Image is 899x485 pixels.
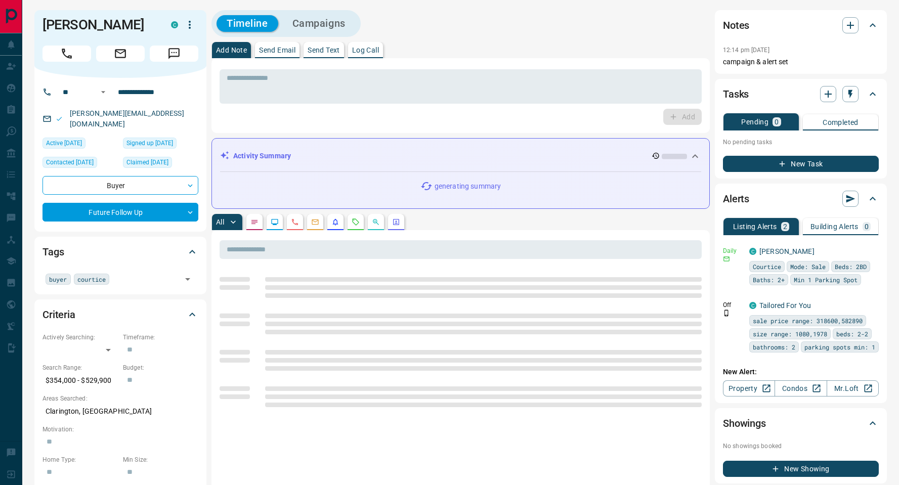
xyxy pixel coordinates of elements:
[233,151,291,161] p: Activity Summary
[723,415,766,431] h2: Showings
[723,57,879,67] p: campaign & alert set
[372,218,380,226] svg: Opportunities
[723,246,743,255] p: Daily
[259,47,295,54] p: Send Email
[46,157,94,167] span: Contacted [DATE]
[794,275,858,285] span: Min 1 Parking Spot
[836,329,868,339] span: beds: 2-2
[42,403,198,420] p: Clarington, [GEOGRAPHIC_DATA]
[42,333,118,342] p: Actively Searching:
[352,218,360,226] svg: Requests
[753,329,827,339] span: size range: 1080,1978
[723,442,879,451] p: No showings booked
[723,187,879,211] div: Alerts
[823,119,859,126] p: Completed
[97,86,109,98] button: Open
[42,46,91,62] span: Call
[123,455,198,464] p: Min Size:
[723,135,879,150] p: No pending tasks
[775,380,827,396] a: Condos
[775,118,779,125] p: 0
[46,138,82,148] span: Active [DATE]
[123,363,198,372] p: Budget:
[723,17,749,33] h2: Notes
[42,302,198,327] div: Criteria
[42,372,118,389] p: $354,000 - $529,900
[250,218,259,226] svg: Notes
[723,310,730,317] svg: Push Notification Only
[723,86,749,102] h2: Tasks
[42,138,118,152] div: Fri Aug 15 2025
[123,157,198,171] div: Fri Aug 01 2025
[865,223,869,230] p: 0
[42,363,118,372] p: Search Range:
[753,275,785,285] span: Baths: 2+
[827,380,879,396] a: Mr.Loft
[392,218,400,226] svg: Agent Actions
[723,191,749,207] h2: Alerts
[271,218,279,226] svg: Lead Browsing Activity
[123,138,198,152] div: Thu Jul 31 2025
[723,411,879,435] div: Showings
[150,46,198,62] span: Message
[77,274,106,284] span: courtice
[753,261,781,272] span: Courtice
[42,425,198,434] p: Motivation:
[723,461,879,477] button: New Showing
[723,380,775,396] a: Property
[220,147,701,165] div: Activity Summary
[217,15,278,32] button: Timeline
[835,261,867,272] span: Beds: 2BD
[723,47,769,54] p: 12:14 pm [DATE]
[331,218,339,226] svg: Listing Alerts
[42,17,156,33] h1: [PERSON_NAME]
[42,455,118,464] p: Home Type:
[96,46,145,62] span: Email
[749,302,756,309] div: condos.ca
[723,367,879,377] p: New Alert:
[753,342,795,352] span: bathrooms: 2
[723,13,879,37] div: Notes
[291,218,299,226] svg: Calls
[56,115,63,122] svg: Email Valid
[181,272,195,286] button: Open
[810,223,859,230] p: Building Alerts
[42,157,118,171] div: Sat Aug 02 2025
[42,244,64,260] h2: Tags
[741,118,768,125] p: Pending
[435,181,501,192] p: generating summary
[723,156,879,172] button: New Task
[311,218,319,226] svg: Emails
[49,274,67,284] span: buyer
[42,306,75,323] h2: Criteria
[126,138,173,148] span: Signed up [DATE]
[759,301,811,310] a: Tailored For You
[759,247,815,255] a: [PERSON_NAME]
[749,248,756,255] div: condos.ca
[126,157,168,167] span: Claimed [DATE]
[42,176,198,195] div: Buyer
[42,394,198,403] p: Areas Searched:
[42,203,198,222] div: Future Follow Up
[70,109,184,128] a: [PERSON_NAME][EMAIL_ADDRESS][DOMAIN_NAME]
[308,47,340,54] p: Send Text
[723,82,879,106] div: Tasks
[790,261,826,272] span: Mode: Sale
[216,47,247,54] p: Add Note
[352,47,379,54] p: Log Call
[723,255,730,262] svg: Email
[171,21,178,28] div: condos.ca
[733,223,777,230] p: Listing Alerts
[216,218,224,226] p: All
[282,15,356,32] button: Campaigns
[804,342,875,352] span: parking spots min: 1
[783,223,787,230] p: 2
[42,240,198,264] div: Tags
[123,333,198,342] p: Timeframe:
[723,300,743,310] p: Off
[753,316,863,326] span: sale price range: 318600,582890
